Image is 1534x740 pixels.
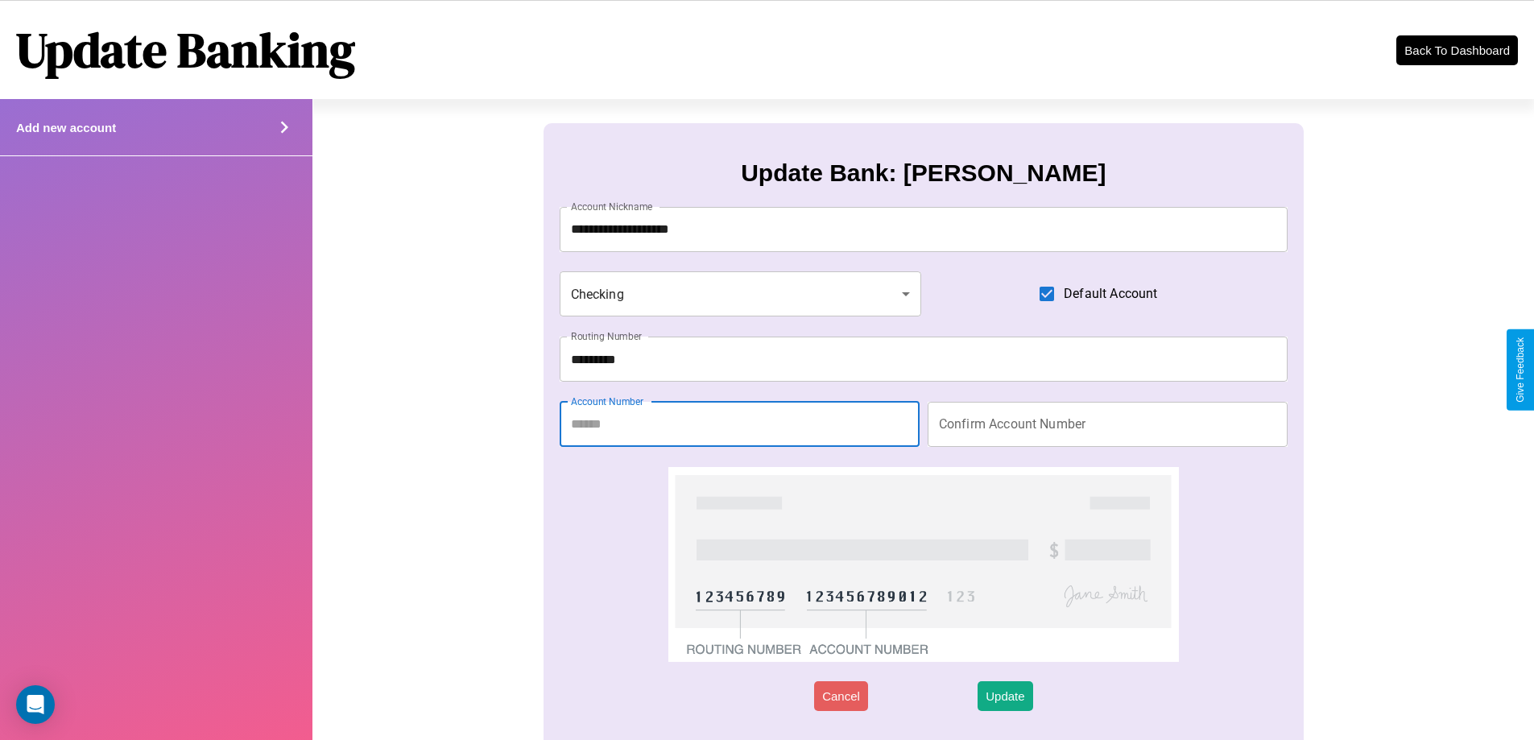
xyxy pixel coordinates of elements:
div: Checking [560,271,922,316]
h3: Update Bank: [PERSON_NAME] [741,159,1106,187]
label: Routing Number [571,329,642,343]
div: Give Feedback [1515,337,1526,403]
button: Update [978,681,1032,711]
div: Open Intercom Messenger [16,685,55,724]
h1: Update Banking [16,17,355,83]
button: Back To Dashboard [1396,35,1518,65]
img: check [668,467,1178,662]
button: Cancel [814,681,868,711]
label: Account Number [571,395,643,408]
label: Account Nickname [571,200,653,213]
span: Default Account [1064,284,1157,304]
h4: Add new account [16,121,116,134]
